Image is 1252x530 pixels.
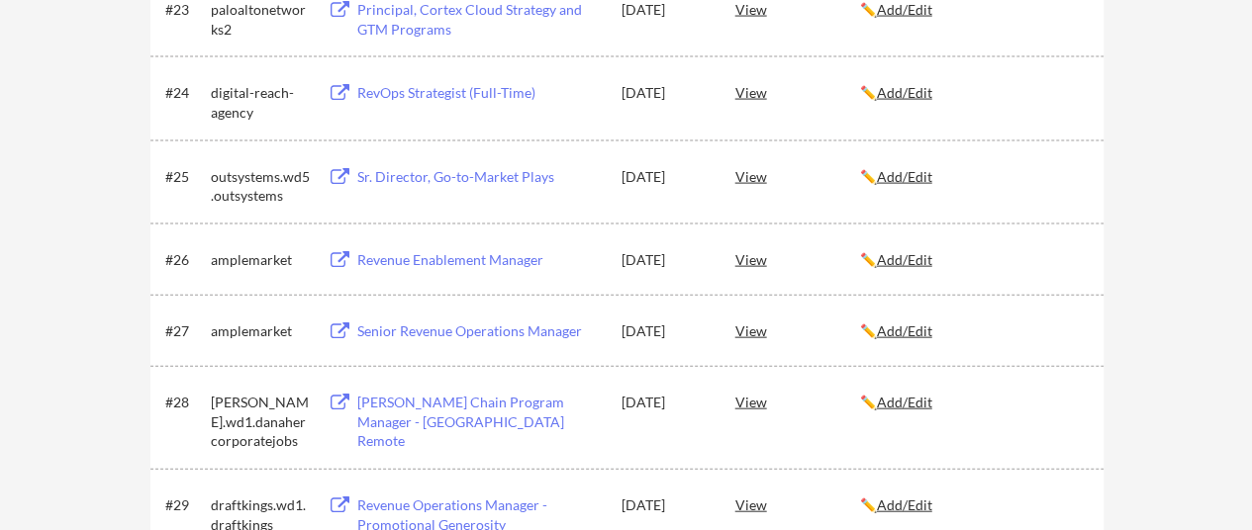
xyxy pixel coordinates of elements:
[165,321,204,341] div: #27
[357,83,603,103] div: RevOps Strategist (Full-Time)
[165,83,204,103] div: #24
[860,393,1086,412] div: ✏️
[860,321,1086,341] div: ✏️
[165,167,204,187] div: #25
[735,384,860,419] div: View
[735,241,860,277] div: View
[211,393,310,451] div: [PERSON_NAME].wd1.danahercorporatejobs
[860,83,1086,103] div: ✏️
[357,393,603,451] div: [PERSON_NAME] Chain Program Manager - [GEOGRAPHIC_DATA] Remote
[735,312,860,348] div: View
[165,495,204,515] div: #29
[735,158,860,194] div: View
[165,393,204,412] div: #28
[165,250,204,270] div: #26
[357,250,603,270] div: Revenue Enablement Manager
[877,496,932,513] u: Add/Edit
[357,321,603,341] div: Senior Revenue Operations Manager
[622,393,709,412] div: [DATE]
[357,167,603,187] div: Sr. Director, Go-to-Market Plays
[877,168,932,185] u: Add/Edit
[860,167,1086,187] div: ✏️
[622,167,709,187] div: [DATE]
[622,495,709,515] div: [DATE]
[860,495,1086,515] div: ✏️
[860,250,1086,270] div: ✏️
[735,486,860,522] div: View
[211,321,310,341] div: amplemarket
[622,250,709,270] div: [DATE]
[877,394,932,410] u: Add/Edit
[211,167,310,206] div: outsystems.wd5.outsystems
[622,321,709,341] div: [DATE]
[735,74,860,110] div: View
[211,83,310,122] div: digital-reach-agency
[211,250,310,270] div: amplemarket
[622,83,709,103] div: [DATE]
[877,322,932,339] u: Add/Edit
[877,251,932,268] u: Add/Edit
[877,1,932,18] u: Add/Edit
[877,84,932,101] u: Add/Edit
